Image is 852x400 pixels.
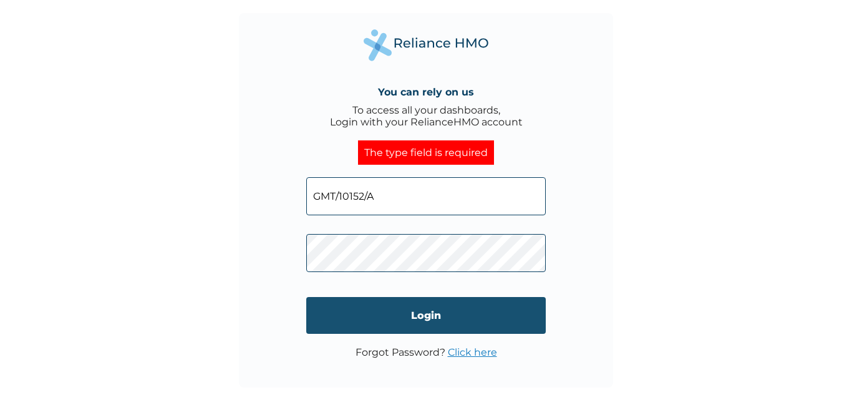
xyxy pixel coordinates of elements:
[378,86,474,98] h4: You can rely on us
[356,346,497,358] p: Forgot Password?
[306,297,546,334] input: Login
[330,104,523,128] div: To access all your dashboards, Login with your RelianceHMO account
[364,29,488,61] img: Reliance Health's Logo
[358,140,494,165] div: The type field is required
[448,346,497,358] a: Click here
[306,177,546,215] input: Email address or HMO ID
